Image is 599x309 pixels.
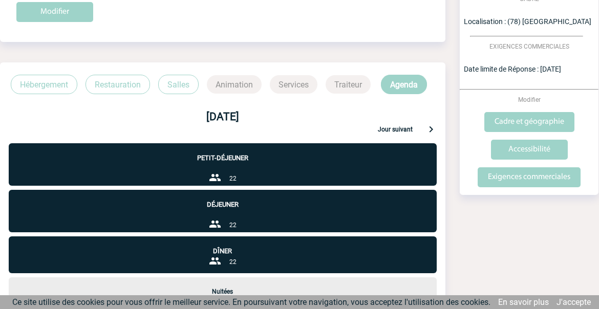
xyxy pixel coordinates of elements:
[209,218,221,230] img: group-24-px-b.png
[484,112,574,132] input: Cadre et géographie
[326,75,371,94] p: Traiteur
[478,167,581,187] input: Exigences commerciales
[557,297,591,307] a: J'accepte
[489,43,569,50] span: EXIGENCES COMMERCIALES
[464,17,591,26] span: Localisation : (78) [GEOGRAPHIC_DATA]
[229,175,237,182] span: 22
[229,258,237,266] span: 22
[229,222,237,229] span: 22
[464,65,561,73] span: Date limite de Réponse : [DATE]
[209,255,221,267] img: group-24-px-b.png
[9,190,436,208] p: Déjeuner
[381,75,427,94] p: Agenda
[9,236,436,255] p: Dîner
[491,140,568,160] input: Accessibilité
[425,123,437,135] img: keyboard-arrow-right-24-px.png
[9,277,436,295] p: Nuitées
[206,111,239,123] b: [DATE]
[378,126,413,135] p: Jour suivant
[9,143,436,162] p: Petit-déjeuner
[158,75,199,94] p: Salles
[11,75,77,94] p: Hébergement
[518,96,541,103] span: Modifier
[498,297,549,307] a: En savoir plus
[12,297,490,307] span: Ce site utilise des cookies pour vous offrir le meilleur service. En poursuivant votre navigation...
[16,2,93,22] input: Modifier
[209,171,221,184] img: group-24-px-b.png
[207,75,262,94] p: Animation
[270,75,317,94] p: Services
[85,75,150,94] p: Restauration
